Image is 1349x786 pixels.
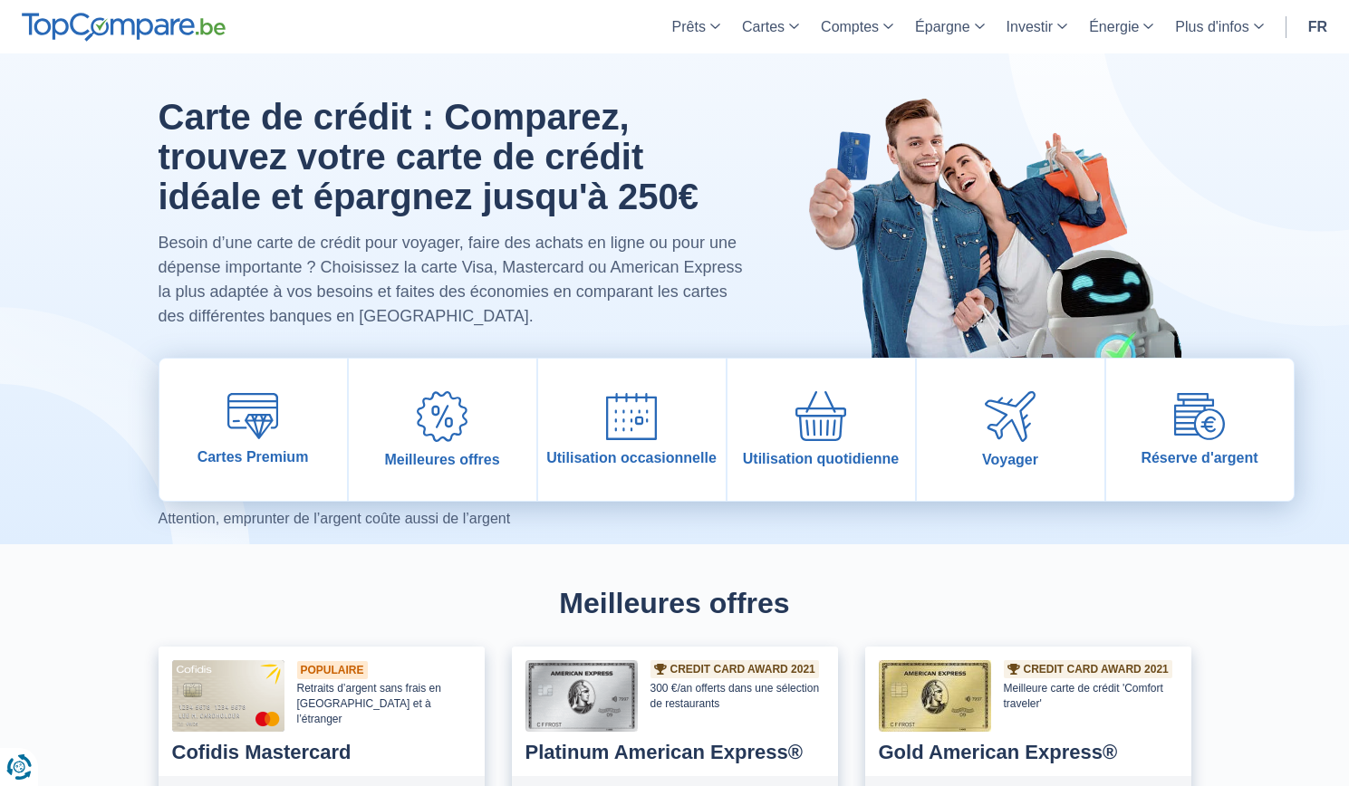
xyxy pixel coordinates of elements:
h1: Carte de crédit : Comparez, trouvez votre carte de crédit idéale et épargnez jusqu'à 250€ [159,97,750,216]
span: Meilleures offres [384,451,499,468]
a: Credit Card Award 2021 [1007,664,1169,675]
a: Cartes Premium [159,359,347,501]
div: Populaire [297,661,368,679]
img: Réserve d'argent [1174,393,1225,439]
img: Cartes Premium [227,393,278,439]
div: 300 €/an offerts dans une sélection de restaurants [650,681,824,712]
img: Gold American Express® [879,660,991,732]
a: Utilisation occasionnelle [538,359,726,501]
a: Meilleures offres [349,359,536,501]
a: Voyager [917,359,1104,501]
img: Meilleures offres [417,391,467,442]
img: TopCompare [22,13,226,42]
h2: Meilleures offres [159,588,1191,619]
p: Besoin d’une carte de crédit pour voyager, faire des achats en ligne ou pour une dépense importan... [159,231,750,329]
span: Réserve d'argent [1141,449,1257,466]
span: Cartes Premium [198,448,309,465]
img: image-hero [793,53,1191,402]
div: Gold American Express® [879,743,1178,762]
span: Utilisation quotidienne [743,450,899,467]
div: Meilleure carte de crédit 'Comfort traveler' [1004,681,1178,712]
img: Voyager [985,391,1036,442]
a: Utilisation quotidienne [727,359,915,501]
img: Utilisation quotidienne [795,391,846,441]
div: Retraits d’argent sans frais en [GEOGRAPHIC_DATA] et à l’étranger [297,681,471,726]
a: Credit Card Award 2021 [654,664,815,675]
div: Platinum American Express® [525,743,824,762]
span: Voyager [982,451,1038,468]
img: Platinum American Express® [525,660,638,732]
div: Cofidis Mastercard [172,743,471,762]
img: Cofidis Mastercard [172,660,284,732]
span: Utilisation occasionnelle [546,449,717,466]
a: Réserve d'argent [1106,359,1294,501]
img: Utilisation occasionnelle [606,393,657,440]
